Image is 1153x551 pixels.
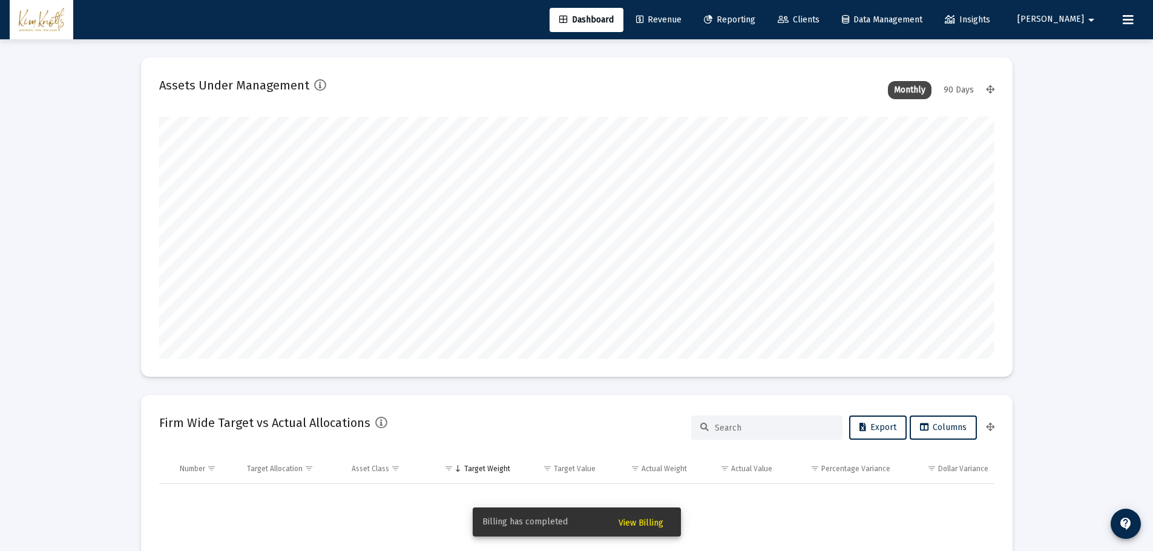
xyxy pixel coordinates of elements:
[159,413,370,432] h2: Firm Wide Target vs Actual Allocations
[559,15,614,25] span: Dashboard
[720,464,729,473] span: Show filter options for column 'Actual Value'
[1017,15,1084,25] span: [PERSON_NAME]
[832,8,932,32] a: Data Management
[626,8,691,32] a: Revenue
[159,76,309,95] h2: Assets Under Management
[602,454,693,483] td: Column Actual Weight
[842,15,922,25] span: Data Management
[636,15,682,25] span: Revenue
[391,464,400,473] span: Show filter options for column 'Asset Class'
[935,8,1000,32] a: Insights
[1084,8,1099,32] mat-icon: arrow_drop_down
[768,8,829,32] a: Clients
[694,8,765,32] a: Reporting
[464,464,510,474] div: Target Weight
[888,81,931,99] div: Monthly
[1119,517,1133,531] mat-icon: contact_support
[896,454,994,483] td: Column Dollar Variance
[444,464,453,473] span: Show filter options for column 'Target Weight'
[543,464,552,473] span: Show filter options for column 'Target Value'
[247,464,303,474] div: Target Allocation
[693,454,778,483] td: Column Actual Value
[920,422,967,432] span: Columns
[1003,7,1113,31] button: [PERSON_NAME]
[609,511,673,533] button: View Billing
[352,464,389,474] div: Asset Class
[642,464,687,474] div: Actual Weight
[927,464,936,473] span: Show filter options for column 'Dollar Variance'
[778,454,896,483] td: Column Percentage Variance
[207,464,216,473] span: Show filter options for column 'Number'
[704,15,755,25] span: Reporting
[910,416,977,440] button: Columns
[849,416,907,440] button: Export
[180,464,205,474] div: Number
[159,454,994,544] div: Data grid
[631,464,640,473] span: Show filter options for column 'Actual Weight'
[619,518,663,528] span: View Billing
[810,464,820,473] span: Show filter options for column 'Percentage Variance'
[482,516,568,528] span: Billing has completed
[425,454,516,483] td: Column Target Weight
[778,15,820,25] span: Clients
[174,454,241,483] td: Column Number
[938,464,988,474] div: Dollar Variance
[715,423,833,433] input: Search
[938,81,980,99] div: 90 Days
[731,464,772,474] div: Actual Value
[19,8,64,32] img: Dashboard
[550,8,623,32] a: Dashboard
[945,15,990,25] span: Insights
[821,464,890,474] div: Percentage Variance
[859,422,896,432] span: Export
[346,454,425,483] td: Column Asset Class
[554,464,596,474] div: Target Value
[516,454,602,483] td: Column Target Value
[304,464,314,473] span: Show filter options for column 'Target Allocation'
[241,454,346,483] td: Column Target Allocation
